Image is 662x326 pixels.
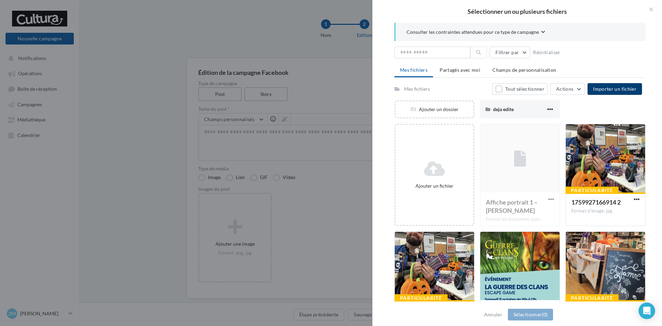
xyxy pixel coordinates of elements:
div: Particularité [565,187,619,194]
h2: Sélectionner un ou plusieurs fichiers [383,8,651,14]
span: (0) [542,312,548,317]
span: 1759927166914 2 [571,198,621,206]
span: Partagés avec moi [440,67,480,73]
div: Ajouter un dossier [395,106,473,113]
span: Mes fichiers [400,67,428,73]
button: Actions [550,83,585,95]
span: Consulter les contraintes attendues pour ce type de campagne [407,29,539,36]
span: Champs de personnalisation [492,67,556,73]
div: Mes fichiers [404,86,430,92]
div: Particularité [394,294,448,302]
div: Open Intercom Messenger [639,303,655,319]
button: Importer un fichier [588,83,642,95]
div: Ajouter un fichier [398,182,471,189]
button: Filtrer par [490,47,530,58]
button: Sélectionner(0) [508,309,553,320]
span: deja edite [493,106,514,112]
div: Format d'image: jpg [571,208,640,214]
button: Consulter les contraintes attendues pour ce type de campagne [407,28,545,37]
button: Annuler [481,310,505,319]
button: Tout sélectionner [492,83,548,95]
span: Actions [556,86,573,92]
span: Importer un fichier [593,86,636,92]
div: Particularité [565,294,619,302]
button: Réinitialiser [530,48,563,57]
